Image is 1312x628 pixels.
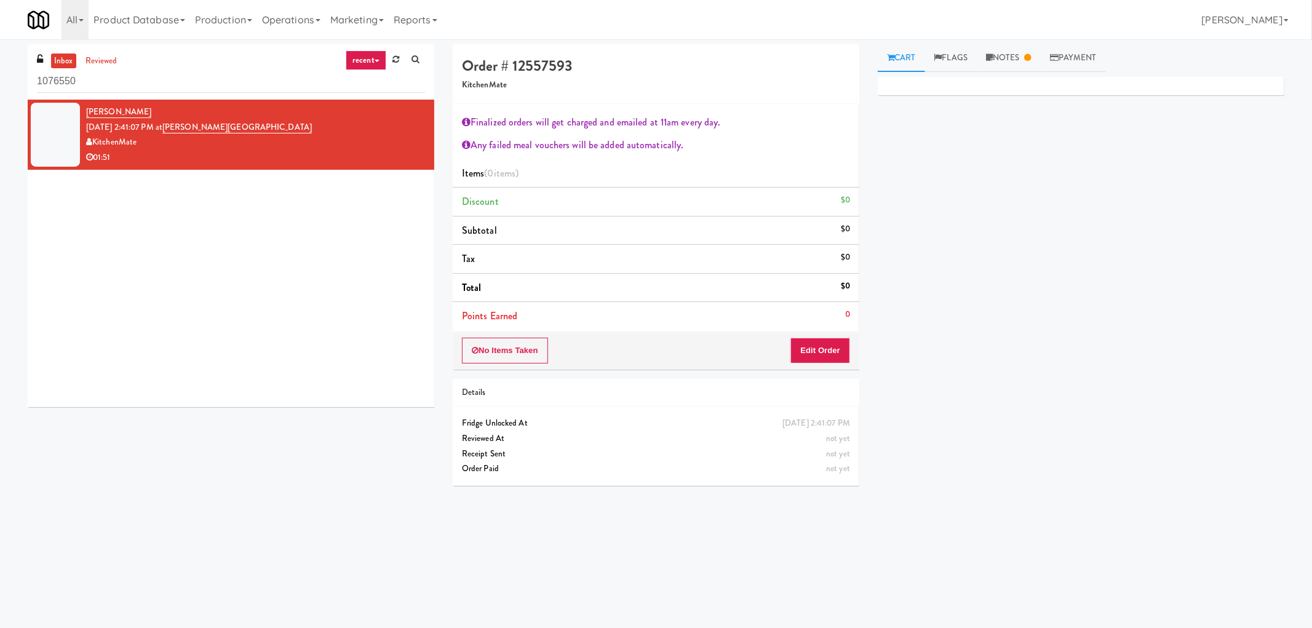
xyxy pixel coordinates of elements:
[462,166,519,180] span: Items
[462,447,850,462] div: Receipt Sent
[86,106,151,118] a: [PERSON_NAME]
[28,9,49,31] img: Micromart
[462,58,850,74] h4: Order # 12557593
[51,54,76,69] a: inbox
[1041,44,1106,72] a: Payment
[462,194,499,209] span: Discount
[82,54,121,69] a: reviewed
[845,307,850,322] div: 0
[346,50,386,70] a: recent
[462,136,850,154] div: Any failed meal vouchers will be added automatically.
[494,166,516,180] ng-pluralize: items
[826,448,850,459] span: not yet
[925,44,977,72] a: Flags
[462,338,548,364] button: No Items Taken
[462,309,517,323] span: Points Earned
[462,280,482,295] span: Total
[462,416,850,431] div: Fridge Unlocked At
[790,338,850,364] button: Edit Order
[462,431,850,447] div: Reviewed At
[841,221,850,237] div: $0
[37,70,425,93] input: Search vision orders
[841,279,850,294] div: $0
[462,385,850,400] div: Details
[841,193,850,208] div: $0
[826,432,850,444] span: not yet
[462,223,497,237] span: Subtotal
[462,81,850,90] h5: KitchenMate
[485,166,519,180] span: (0 )
[86,135,425,150] div: KitchenMate
[462,461,850,477] div: Order Paid
[86,150,425,165] div: 01:51
[462,252,475,266] span: Tax
[977,44,1041,72] a: Notes
[878,44,925,72] a: Cart
[782,416,850,431] div: [DATE] 2:41:07 PM
[462,113,850,132] div: Finalized orders will get charged and emailed at 11am every day.
[28,100,434,170] li: [PERSON_NAME][DATE] 2:41:07 PM at[PERSON_NAME][GEOGRAPHIC_DATA]KitchenMate01:51
[86,121,162,133] span: [DATE] 2:41:07 PM at
[826,463,850,474] span: not yet
[841,250,850,265] div: $0
[162,121,312,133] a: [PERSON_NAME][GEOGRAPHIC_DATA]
